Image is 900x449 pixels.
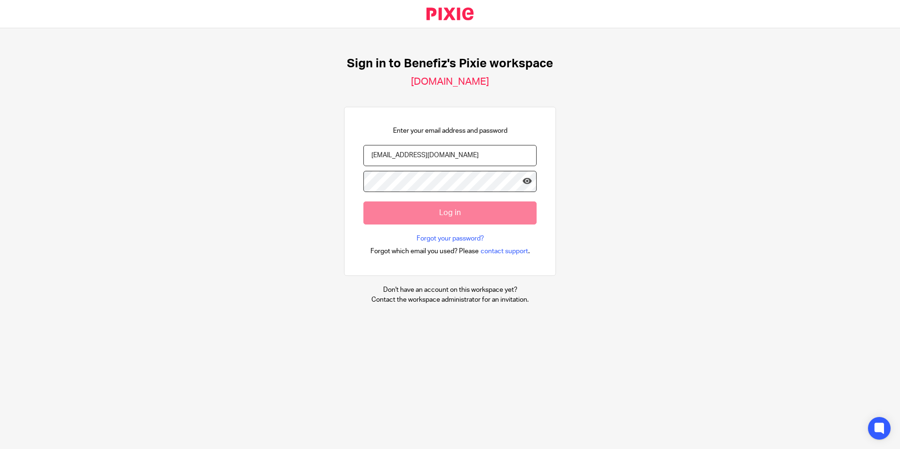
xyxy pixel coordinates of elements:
div: . [370,246,530,257]
span: contact support [481,247,528,256]
p: Don't have an account on this workspace yet? [371,285,529,295]
h1: Sign in to Benefiz's Pixie workspace [347,56,553,71]
p: Enter your email address and password [393,126,507,136]
input: Log in [363,201,537,224]
span: Forgot which email you used? Please [370,247,479,256]
h2: [DOMAIN_NAME] [411,76,489,88]
p: Contact the workspace administrator for an invitation. [371,295,529,305]
a: Forgot your password? [417,234,484,243]
input: name@example.com [363,145,537,166]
